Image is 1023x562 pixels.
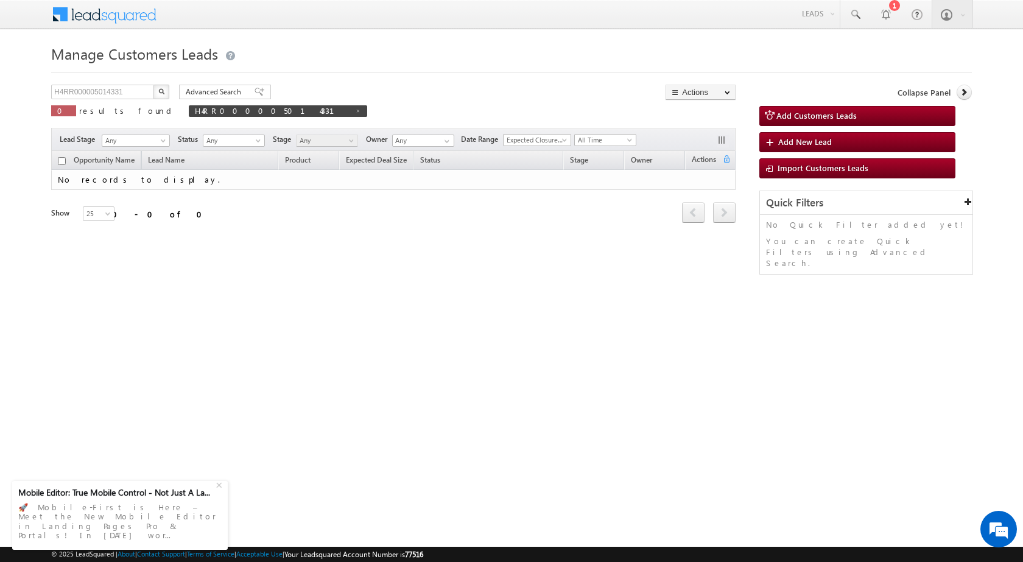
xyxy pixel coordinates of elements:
a: Any [296,135,358,147]
span: 77516 [405,550,423,559]
a: 25 [83,206,114,221]
span: Opportunity Name [74,155,135,164]
a: Any [203,135,265,147]
div: Minimize live chat window [200,6,229,35]
span: Your Leadsquared Account Number is [284,550,423,559]
div: Show [51,208,73,219]
span: Add Customers Leads [776,110,857,121]
p: You can create Quick Filters using Advanced Search. [766,236,966,269]
textarea: Type your message and hit 'Enter' [16,113,222,365]
span: results found [79,105,176,116]
span: Lead Stage [60,134,100,145]
span: Manage Customers Leads [51,44,218,63]
button: Actions [666,85,736,100]
span: Advanced Search [186,86,245,97]
span: Actions [686,153,722,169]
span: prev [682,202,705,223]
a: Stage [564,153,594,169]
input: Type to Search [392,135,454,147]
span: Any [297,135,354,146]
span: © 2025 LeadSquared | | | | | [51,549,423,560]
span: Expected Deal Size [346,155,407,164]
a: Contact Support [137,550,185,558]
span: Any [102,135,166,146]
em: Start Chat [166,375,221,392]
span: 25 [83,208,116,219]
div: Chat with us now [63,64,205,80]
span: Stage [273,134,296,145]
a: About [118,550,135,558]
p: No Quick Filter added yet! [766,219,966,230]
a: prev [682,203,705,223]
span: Owner [631,155,652,164]
a: Expected Closure Date [503,134,571,146]
div: Quick Filters [760,191,972,215]
a: Opportunity Name [68,153,141,169]
span: H4RR000005014331 [195,105,349,116]
span: Import Customers Leads [778,163,868,173]
td: No records to display. [51,170,736,190]
img: d_60004797649_company_0_60004797649 [21,64,51,80]
a: Show All Items [438,135,453,147]
a: Acceptable Use [236,550,283,558]
span: Add New Lead [778,136,832,147]
span: Owner [366,134,392,145]
a: next [713,203,736,223]
a: All Time [574,134,636,146]
span: next [713,202,736,223]
span: Any [203,135,261,146]
span: Stage [570,155,588,164]
input: Check all records [58,157,66,165]
div: Mobile Editor: True Mobile Control - Not Just A La... [18,487,214,498]
a: Expected Deal Size [340,153,413,169]
span: Date Range [461,134,503,145]
span: Lead Name [142,153,191,169]
a: Terms of Service [187,550,234,558]
div: + [213,477,228,491]
span: Expected Closure Date [504,135,567,146]
span: Collapse Panel [898,87,951,98]
span: Product [285,155,311,164]
span: 0 [57,105,70,116]
span: All Time [575,135,633,146]
div: 🚀 Mobile-First is Here – Meet the New Mobile Editor in Landing Pages Pro & Portals! In [DATE] wor... [18,499,222,544]
a: Status [414,153,446,169]
img: Search [158,88,164,94]
span: Status [178,134,203,145]
div: 0 - 0 of 0 [112,207,209,221]
a: Any [102,135,170,147]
